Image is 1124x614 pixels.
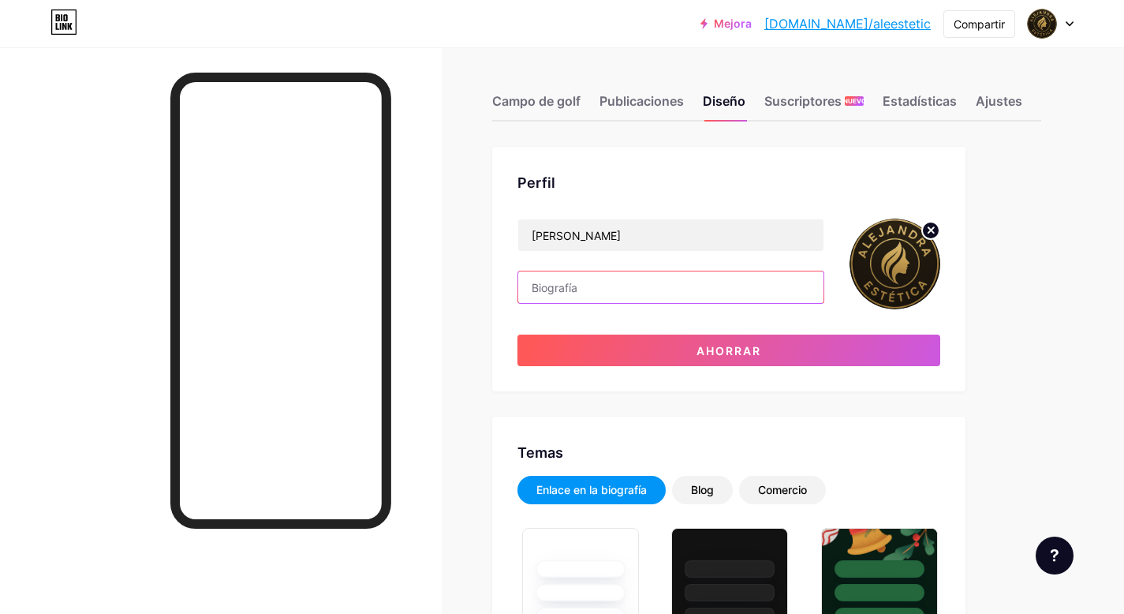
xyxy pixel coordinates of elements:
[714,17,752,30] font: Mejora
[976,93,1022,109] font: Ajustes
[843,97,866,105] font: NUEVO
[764,93,842,109] font: Suscriptores
[518,219,823,251] input: Nombre
[691,483,714,496] font: Blog
[517,444,563,461] font: Temas
[599,93,684,109] font: Publicaciones
[758,483,807,496] font: Comercio
[518,271,823,303] input: Biografía
[536,483,647,496] font: Enlace en la biografía
[883,93,957,109] font: Estadísticas
[517,335,940,366] button: Ahorrar
[517,174,555,191] font: Perfil
[850,219,940,309] img: aleestética
[696,344,761,358] font: Ahorrar
[764,16,931,32] font: [DOMAIN_NAME]/aleestetic
[954,17,1005,31] font: Compartir
[492,93,581,109] font: Campo de golf
[703,93,745,109] font: Diseño
[764,14,931,33] a: [DOMAIN_NAME]/aleestetic
[1027,9,1057,39] img: aleestética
